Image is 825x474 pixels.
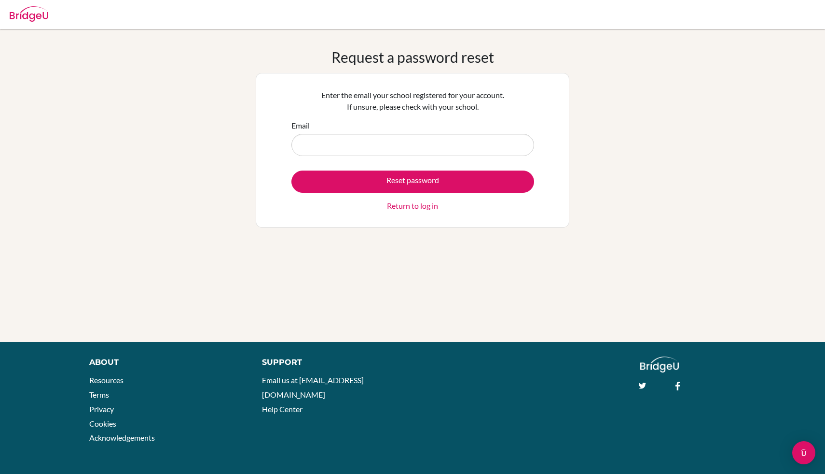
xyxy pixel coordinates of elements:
[262,357,402,368] div: Support
[89,357,240,368] div: About
[89,404,114,414] a: Privacy
[640,357,679,373] img: logo_white@2x-f4f0deed5e89b7ecb1c2cc34c3e3d731f90f0f143d5ea2071677605dd97b5244.png
[331,48,494,66] h1: Request a password reset
[10,6,48,22] img: Bridge-U
[792,441,815,464] div: Open Intercom Messenger
[262,404,302,414] a: Help Center
[89,375,124,385] a: Resources
[291,89,534,113] p: Enter the email your school registered for your account. If unsure, please check with your school.
[89,390,109,399] a: Terms
[89,419,116,428] a: Cookies
[291,171,534,193] button: Reset password
[89,433,155,442] a: Acknowledgements
[262,375,364,399] a: Email us at [EMAIL_ADDRESS][DOMAIN_NAME]
[291,120,310,131] label: Email
[387,200,438,212] a: Return to log in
